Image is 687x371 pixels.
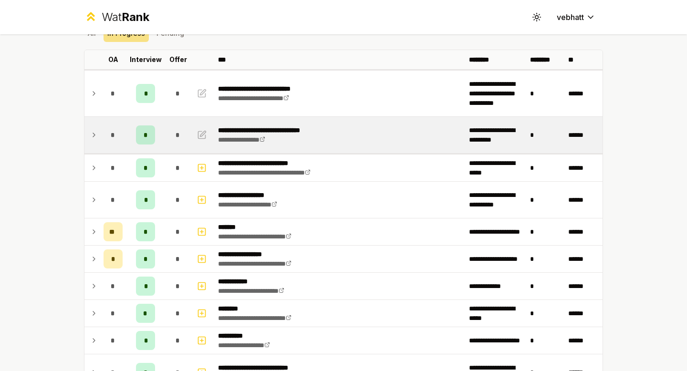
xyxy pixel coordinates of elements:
[169,55,187,64] p: Offer
[102,10,149,25] div: Wat
[549,9,603,26] button: vebhatt
[557,11,584,23] span: vebhatt
[130,55,162,64] p: Interview
[84,10,149,25] a: WatRank
[108,55,118,64] p: OA
[122,10,149,24] span: Rank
